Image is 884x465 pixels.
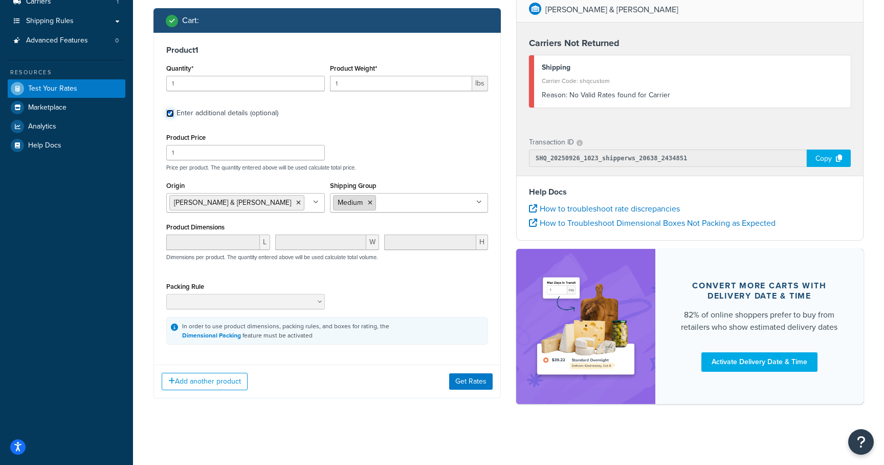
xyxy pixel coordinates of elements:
[166,283,204,290] label: Packing Rule
[26,17,74,26] span: Shipping Rules
[848,429,874,455] button: Open Resource Center
[330,182,377,189] label: Shipping Group
[680,309,839,333] div: 82% of online shoppers prefer to buy from retailers who show estimated delivery dates
[542,74,843,88] div: Carrier Code: shqcustom
[701,352,817,372] a: Activate Delivery Date & Time
[529,135,574,150] p: Transaction ID
[542,88,843,102] div: No Valid Rates found for Carrier
[182,331,241,340] a: Dimensional Packing
[8,31,125,50] li: Advanced Features
[260,235,270,250] span: L
[8,68,125,77] div: Resources
[8,136,125,155] a: Help Docs
[330,76,473,91] input: 0.00
[545,3,678,17] p: [PERSON_NAME] & [PERSON_NAME]
[8,117,125,136] a: Analytics
[166,134,206,141] label: Product Price
[162,373,248,390] button: Add another product
[8,12,125,31] a: Shipping Rules
[529,217,776,229] a: How to Troubleshoot Dimensional Boxes Not Packing as Expected
[166,45,488,55] h3: Product 1
[164,253,378,261] p: Dimensions per product. The quantity entered above will be used calculate total volume.
[338,197,363,208] span: Medium
[28,122,56,131] span: Analytics
[330,65,377,72] label: Product Weight*
[472,76,488,91] span: lbs
[164,164,491,171] p: Price per product. The quantity entered above will be used calculate total price.
[182,16,199,25] h2: Cart :
[529,203,680,215] a: How to troubleshoot rate discrepancies
[476,235,488,250] span: H
[449,373,493,390] button: Get Rates
[166,223,225,231] label: Product Dimensions
[166,110,174,117] input: Enter additional details (optional)
[166,65,193,72] label: Quantity*
[166,182,185,189] label: Origin
[532,264,640,388] img: feature-image-ddt-36eae7f7280da8017bfb280eaccd9c446f90b1fe08728e4019434db127062ab4.png
[529,36,620,50] strong: Carriers Not Returned
[115,36,119,45] span: 0
[542,60,843,75] div: Shipping
[176,106,278,120] div: Enter additional details (optional)
[28,84,77,93] span: Test Your Rates
[182,322,389,340] div: In order to use product dimensions, packing rules, and boxes for rating, the feature must be acti...
[8,98,125,117] a: Marketplace
[28,141,61,150] span: Help Docs
[28,103,67,112] span: Marketplace
[8,31,125,50] a: Advanced Features0
[166,76,325,91] input: 0
[174,197,291,208] span: [PERSON_NAME] & [PERSON_NAME]
[542,90,567,100] span: Reason:
[26,36,88,45] span: Advanced Features
[680,281,839,301] div: Convert more carts with delivery date & time
[529,186,851,198] h4: Help Docs
[366,235,379,250] span: W
[8,79,125,98] a: Test Your Rates
[807,150,851,167] div: Copy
